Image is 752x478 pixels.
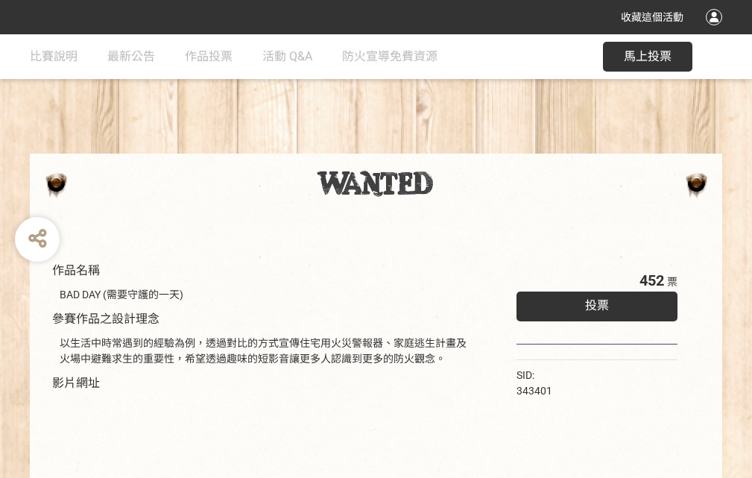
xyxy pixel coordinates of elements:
button: 馬上投票 [603,42,692,72]
span: 參賽作品之設計理念 [52,312,159,326]
div: 以生活中時常遇到的經驗為例，透過對比的方式宣傳住宅用火災警報器、家庭逃生計畫及火場中避難求生的重要性，希望透過趣味的短影音讓更多人認識到更多的防火觀念。 [60,336,472,367]
span: 比賽說明 [30,49,78,63]
iframe: Facebook Share [556,368,631,383]
a: 作品投票 [185,34,233,79]
span: SID: 343401 [516,369,552,397]
span: 收藏這個活動 [621,11,683,23]
span: 票 [667,276,677,288]
span: 馬上投票 [624,49,672,63]
a: 防火宣導免費資源 [342,34,437,79]
span: 作品投票 [185,49,233,63]
a: 最新公告 [107,34,155,79]
a: 活動 Q&A [262,34,312,79]
a: 比賽說明 [30,34,78,79]
span: 影片網址 [52,376,100,390]
span: 防火宣導免費資源 [342,49,437,63]
span: 活動 Q&A [262,49,312,63]
span: 452 [639,271,664,289]
div: BAD DAY (需要守護的一天) [60,287,472,303]
span: 最新公告 [107,49,155,63]
span: 作品名稱 [52,263,100,277]
span: 投票 [585,298,609,312]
